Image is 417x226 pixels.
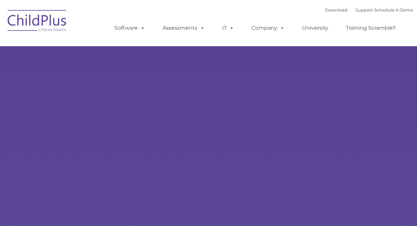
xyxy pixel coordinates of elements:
a: Schedule A Demo [374,7,413,13]
font: | [325,7,413,13]
a: Company [245,21,291,35]
a: IT [216,21,241,35]
a: Download [325,7,347,13]
a: Support [355,7,373,13]
a: Training Scramble!! [339,21,402,35]
a: Software [108,21,152,35]
a: Assessments [156,21,211,35]
img: ChildPlus by Procare Solutions [4,5,70,38]
a: University [295,21,335,35]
